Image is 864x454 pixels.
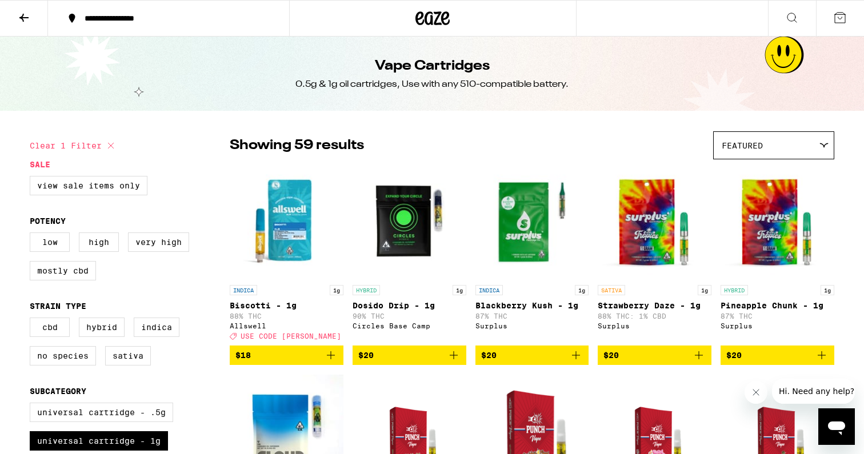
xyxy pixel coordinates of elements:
[353,312,466,320] p: 90% THC
[30,302,86,311] legend: Strain Type
[230,345,343,365] button: Add to bag
[330,285,343,295] p: 1g
[726,351,742,360] span: $20
[721,312,834,320] p: 87% THC
[721,301,834,310] p: Pineapple Chunk - 1g
[79,318,125,337] label: Hybrid
[353,345,466,365] button: Add to bag
[722,141,763,150] span: Featured
[475,322,589,330] div: Surplus
[230,301,343,310] p: Biscotti - 1g
[598,165,711,345] a: Open page for Strawberry Daze - 1g from Surplus
[598,285,625,295] p: SATIVA
[698,285,711,295] p: 1g
[30,216,66,226] legend: Potency
[745,381,767,404] iframe: Close message
[30,160,50,169] legend: Sale
[481,351,497,360] span: $20
[30,232,70,252] label: Low
[358,351,374,360] span: $20
[475,285,503,295] p: INDICA
[30,131,118,160] button: Clear 1 filter
[598,345,711,365] button: Add to bag
[30,176,147,195] label: View Sale Items Only
[30,261,96,280] label: Mostly CBD
[475,165,589,345] a: Open page for Blackberry Kush - 1g from Surplus
[353,301,466,310] p: Dosido Drip - 1g
[598,312,711,320] p: 88% THC: 1% CBD
[821,285,834,295] p: 1g
[353,165,466,345] a: Open page for Dosido Drip - 1g from Circles Base Camp
[30,346,96,365] label: No Species
[230,165,343,345] a: Open page for Biscotti - 1g from Allswell
[30,387,86,396] legend: Subcategory
[134,318,179,337] label: Indica
[721,322,834,330] div: Surplus
[230,165,343,279] img: Allswell - Biscotti - 1g
[353,165,466,279] img: Circles Base Camp - Dosido Drip - 1g
[235,351,251,360] span: $18
[598,322,711,330] div: Surplus
[598,301,711,310] p: Strawberry Daze - 1g
[241,332,341,340] span: USE CODE [PERSON_NAME]
[475,301,589,310] p: Blackberry Kush - 1g
[230,312,343,320] p: 88% THC
[721,165,834,279] img: Surplus - Pineapple Chunk - 1g
[30,318,70,337] label: CBD
[230,136,364,155] p: Showing 59 results
[598,165,711,279] img: Surplus - Strawberry Daze - 1g
[375,57,490,76] h1: Vape Cartridges
[721,285,748,295] p: HYBRID
[353,322,466,330] div: Circles Base Camp
[721,165,834,345] a: Open page for Pineapple Chunk - 1g from Surplus
[721,345,834,365] button: Add to bag
[30,431,168,451] label: Universal Cartridge - 1g
[453,285,466,295] p: 1g
[575,285,589,295] p: 1g
[230,322,343,330] div: Allswell
[818,408,855,445] iframe: Button to launch messaging window
[353,285,380,295] p: HYBRID
[475,165,589,279] img: Surplus - Blackberry Kush - 1g
[475,345,589,365] button: Add to bag
[128,232,189,252] label: Very High
[105,346,151,365] label: Sativa
[475,312,589,320] p: 87% THC
[603,351,619,360] span: $20
[230,285,257,295] p: INDICA
[79,232,119,252] label: High
[30,403,173,422] label: Universal Cartridge - .5g
[772,379,855,404] iframe: Message from company
[295,78,569,91] div: 0.5g & 1g oil cartridges, Use with any 510-compatible battery.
